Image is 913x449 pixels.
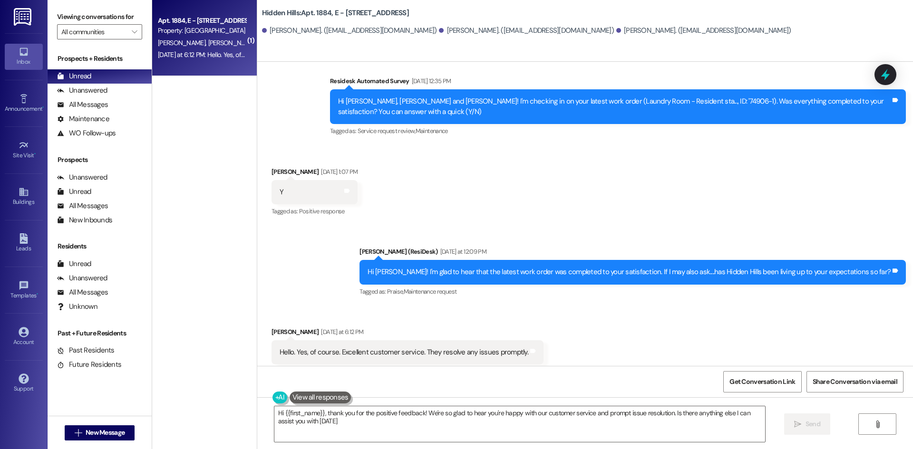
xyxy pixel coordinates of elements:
[274,406,765,442] textarea: Hi {{first_name}}, thank you for the positive feedback! We're so glad to hear you're happy with o...
[784,413,830,435] button: Send
[338,96,891,117] div: Hi [PERSON_NAME], [PERSON_NAME] and [PERSON_NAME]! I'm checking in on your latest work order (Lau...
[319,167,358,177] div: [DATE] 1:07 PM
[158,50,434,59] div: [DATE] at 6:12 PM: Hello. Yes, of course. Excellent customer service. They resolve any issues pro...
[57,100,108,110] div: All Messages
[330,124,906,138] div: Tagged as:
[65,425,135,440] button: New Message
[158,16,246,26] div: Apt. 1884, E - [STREET_ADDRESS]
[61,24,127,39] input: All communities
[813,377,897,387] span: Share Conversation via email
[262,26,437,36] div: [PERSON_NAME]. ([EMAIL_ADDRESS][DOMAIN_NAME])
[299,207,345,215] span: Positive response
[57,114,109,124] div: Maintenance
[272,167,358,180] div: [PERSON_NAME]
[272,364,544,378] div: Tagged as:
[57,360,121,370] div: Future Residents
[616,26,791,36] div: [PERSON_NAME]. ([EMAIL_ADDRESS][DOMAIN_NAME])
[5,184,43,210] a: Buildings
[57,259,91,269] div: Unread
[57,215,112,225] div: New Inbounds
[48,54,152,64] div: Prospects + Residents
[5,230,43,256] a: Leads
[319,327,363,337] div: [DATE] at 6:12 PM
[42,104,44,111] span: •
[48,241,152,251] div: Residents
[874,420,881,428] i: 
[387,287,403,296] span: Praise ,
[416,127,448,135] span: Maintenance
[359,247,906,260] div: [PERSON_NAME] (ResiDesk)
[272,327,544,340] div: [PERSON_NAME]
[806,419,820,429] span: Send
[57,273,107,283] div: Unanswered
[158,26,246,36] div: Property: [GEOGRAPHIC_DATA]
[57,172,107,182] div: Unanswered
[57,187,91,197] div: Unread
[132,28,137,36] i: 
[57,302,97,312] div: Unknown
[806,371,903,392] button: Share Conversation via email
[37,291,38,297] span: •
[57,71,91,81] div: Unread
[57,128,116,138] div: WO Follow-ups
[57,86,107,96] div: Unanswered
[729,377,795,387] span: Get Conversation Link
[272,204,358,218] div: Tagged as:
[57,287,108,297] div: All Messages
[158,38,208,47] span: [PERSON_NAME]
[57,201,108,211] div: All Messages
[86,428,125,438] span: New Message
[409,76,451,86] div: [DATE] 12:35 PM
[280,347,528,357] div: Hello. Yes, of course. Excellent customer service. They resolve any issues promptly.
[280,187,283,197] div: Y
[48,155,152,165] div: Prospects
[794,420,801,428] i: 
[5,371,43,396] a: Support
[14,8,33,26] img: ResiDesk Logo
[48,328,152,338] div: Past + Future Residents
[723,371,801,392] button: Get Conversation Link
[404,287,457,296] span: Maintenance request
[439,26,614,36] div: [PERSON_NAME]. ([EMAIL_ADDRESS][DOMAIN_NAME])
[34,151,36,157] span: •
[5,324,43,350] a: Account
[358,127,416,135] span: Service request review ,
[57,345,115,355] div: Past Residents
[208,38,307,47] span: [PERSON_NAME] [PERSON_NAME]
[57,10,142,24] label: Viewing conversations for
[330,76,906,89] div: Residesk Automated Survey
[368,267,891,277] div: Hi [PERSON_NAME]! I'm glad to hear that the latest work order was completed to your satisfaction....
[5,277,43,303] a: Templates •
[75,429,82,437] i: 
[438,247,486,257] div: [DATE] at 12:09 PM
[5,44,43,69] a: Inbox
[262,8,409,18] b: Hidden Hills: Apt. 1884, E - [STREET_ADDRESS]
[5,137,43,163] a: Site Visit •
[359,285,906,298] div: Tagged as:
